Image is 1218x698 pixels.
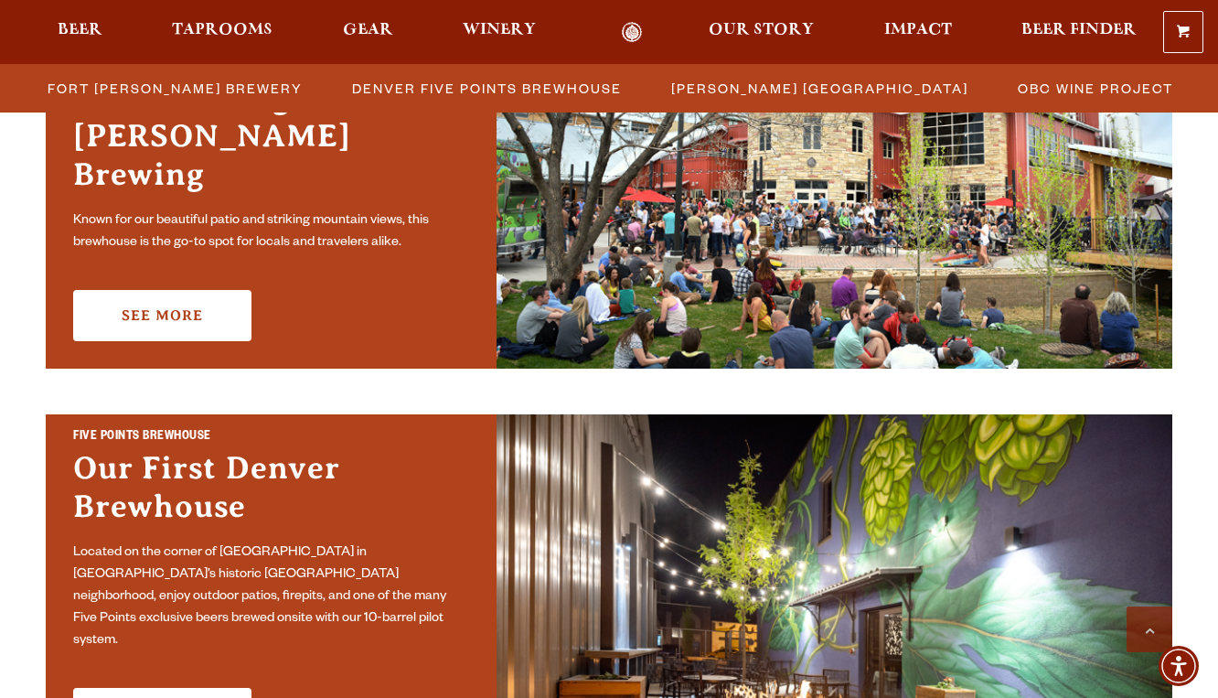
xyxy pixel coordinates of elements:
[73,290,251,341] a: See More
[660,75,978,102] a: [PERSON_NAME] [GEOGRAPHIC_DATA]
[1159,646,1199,686] div: Accessibility Menu
[451,22,548,43] a: Winery
[709,23,814,38] span: Our Story
[1127,607,1172,652] a: Scroll to top
[73,449,469,535] h3: Our First Denver Brewhouse
[46,22,114,43] a: Beer
[73,542,469,652] p: Located on the corner of [GEOGRAPHIC_DATA] in [GEOGRAPHIC_DATA]’s historic [GEOGRAPHIC_DATA] neig...
[671,75,968,102] span: [PERSON_NAME] [GEOGRAPHIC_DATA]
[352,75,622,102] span: Denver Five Points Brewhouse
[331,22,405,43] a: Gear
[884,23,952,38] span: Impact
[1010,22,1149,43] a: Beer Finder
[48,75,303,102] span: Fort [PERSON_NAME] Brewery
[73,210,469,254] p: Known for our beautiful patio and striking mountain views, this brewhouse is the go-to spot for l...
[341,75,631,102] a: Denver Five Points Brewhouse
[73,79,469,203] h3: The Founding Home of [PERSON_NAME] Brewing
[597,22,666,43] a: Odell Home
[497,30,1172,369] img: Fort Collins Brewery & Taproom'
[463,23,536,38] span: Winery
[73,428,469,449] h2: Five Points Brewhouse
[1021,23,1137,38] span: Beer Finder
[58,23,102,38] span: Beer
[872,22,964,43] a: Impact
[37,75,312,102] a: Fort [PERSON_NAME] Brewery
[343,23,393,38] span: Gear
[160,22,284,43] a: Taprooms
[1007,75,1182,102] a: OBC Wine Project
[697,22,826,43] a: Our Story
[172,23,272,38] span: Taprooms
[1018,75,1173,102] span: OBC Wine Project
